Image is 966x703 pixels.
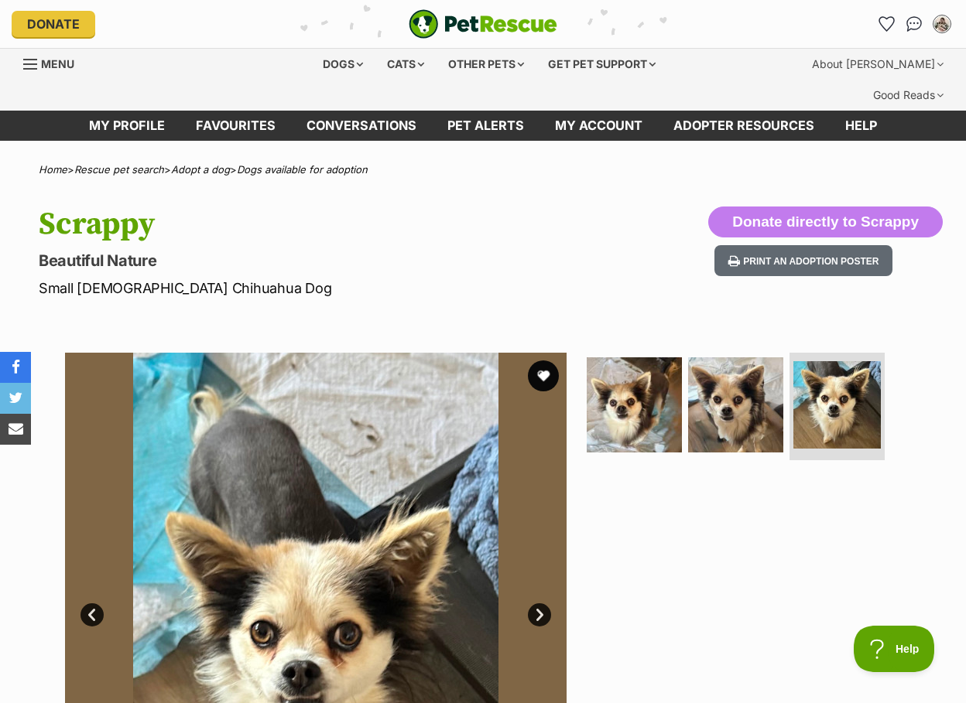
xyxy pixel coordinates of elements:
[934,16,950,32] img: Frankie Zheng profile pic
[801,49,954,80] div: About [PERSON_NAME]
[39,163,67,176] a: Home
[874,12,954,36] ul: Account quick links
[376,49,435,80] div: Cats
[906,16,923,32] img: chat-41dd97257d64d25036548639549fe6c8038ab92f7586957e7f3b1b290dea8141.svg
[23,49,85,77] a: Menu
[409,9,557,39] img: logo-e224e6f780fb5917bec1dbf3a21bbac754714ae5b6737aabdf751b685950b380.svg
[80,603,104,626] a: Prev
[587,357,682,452] img: Photo of Scrappy
[862,80,954,111] div: Good Reads
[171,163,230,176] a: Adopt a dog
[437,49,535,80] div: Other pets
[874,12,899,36] a: Favourites
[658,111,830,141] a: Adopter resources
[854,626,935,672] iframe: Help Scout Beacon - Open
[39,206,591,242] h1: Scrappy
[41,57,74,70] span: Menu
[930,12,954,36] button: My account
[291,111,432,141] a: conversations
[830,111,892,141] a: Help
[74,111,180,141] a: My profile
[237,163,368,176] a: Dogs available for adoption
[180,111,291,141] a: Favourites
[528,603,551,626] a: Next
[540,111,658,141] a: My account
[74,163,164,176] a: Rescue pet search
[409,9,557,39] a: PetRescue
[708,206,943,237] button: Donate directly to Scrappy
[39,278,591,299] p: Small [DEMOGRAPHIC_DATA] Chihuahua Dog
[793,361,881,449] img: Photo of Scrappy
[688,357,783,452] img: Photo of Scrappy
[12,11,95,37] a: Donate
[39,250,591,271] p: Beautiful Nature
[714,245,892,277] button: Print an adoption poster
[902,12,927,36] a: Conversations
[312,49,374,80] div: Dogs
[537,49,666,80] div: Get pet support
[432,111,540,141] a: Pet alerts
[528,360,559,391] button: favourite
